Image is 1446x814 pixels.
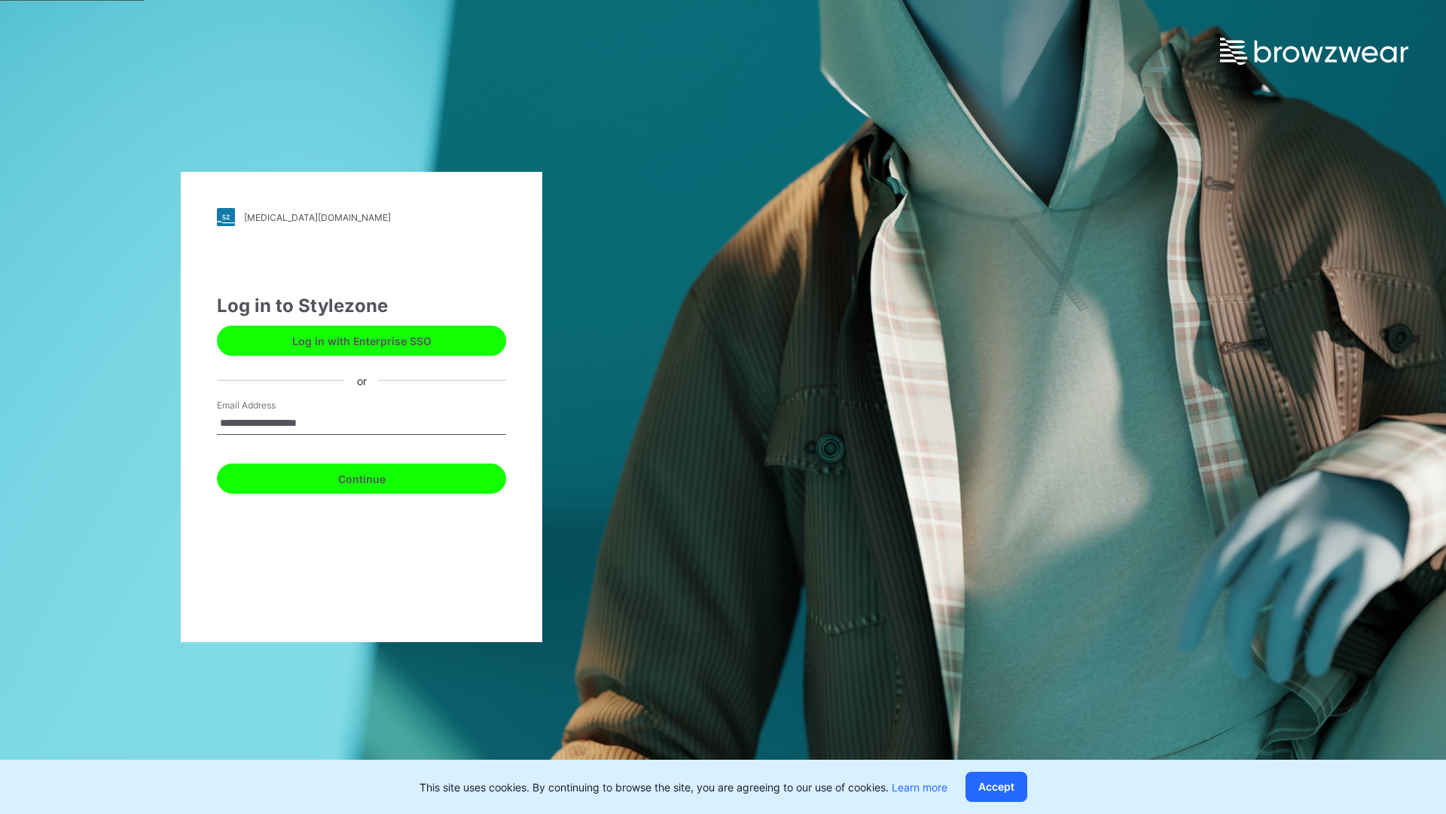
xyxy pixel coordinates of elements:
[217,399,322,412] label: Email Address
[419,779,947,795] p: This site uses cookies. By continuing to browse the site, you are agreeing to our use of cookies.
[966,772,1027,802] button: Accept
[217,292,506,320] div: Log in to Stylezone
[217,208,235,226] img: stylezone-logo.562084cfcfab977791bfbf7441f1a819.svg
[892,781,947,794] a: Learn more
[1220,38,1408,65] img: browzwear-logo.e42bd6dac1945053ebaf764b6aa21510.svg
[217,208,506,226] a: [MEDICAL_DATA][DOMAIN_NAME]
[217,326,506,356] button: Log in with Enterprise SSO
[217,464,506,494] button: Continue
[345,372,379,388] div: or
[244,212,391,223] div: [MEDICAL_DATA][DOMAIN_NAME]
